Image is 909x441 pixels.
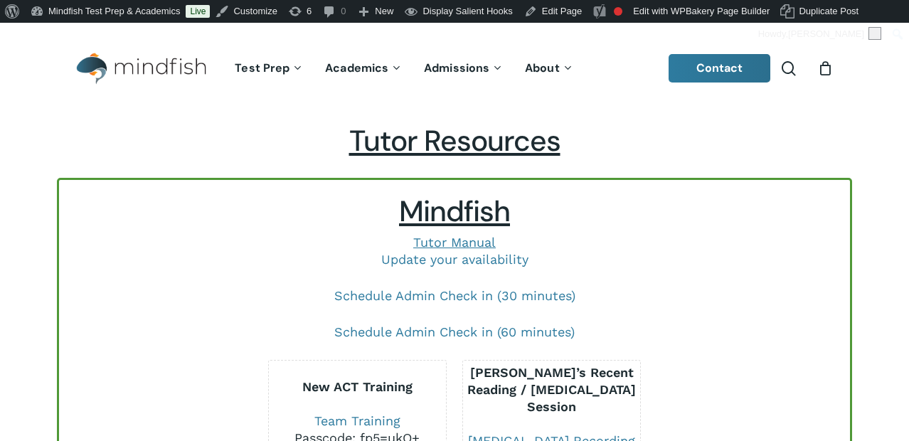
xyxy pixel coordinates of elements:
[381,252,528,267] a: Update your availability
[696,60,743,75] span: Contact
[224,42,584,95] nav: Main Menu
[424,60,489,75] span: Admissions
[349,122,560,160] span: Tutor Resources
[669,54,771,83] a: Contact
[525,60,560,75] span: About
[399,193,510,230] span: Mindfish
[413,235,496,250] a: Tutor Manual
[186,5,210,18] a: Live
[467,365,636,414] b: [PERSON_NAME]’s Recent Reading / [MEDICAL_DATA] Session
[314,63,413,75] a: Academics
[302,379,413,394] b: New ACT Training
[413,63,514,75] a: Admissions
[57,42,852,95] header: Main Menu
[334,324,575,339] a: Schedule Admin Check in (60 minutes)
[224,63,314,75] a: Test Prep
[753,23,887,46] a: Howdy,
[334,288,575,303] a: Schedule Admin Check in (30 minutes)
[614,7,622,16] div: Focus keyphrase not set
[325,60,388,75] span: Academics
[788,28,864,39] span: [PERSON_NAME]
[235,60,289,75] span: Test Prep
[514,63,585,75] a: About
[314,413,400,428] a: Team Training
